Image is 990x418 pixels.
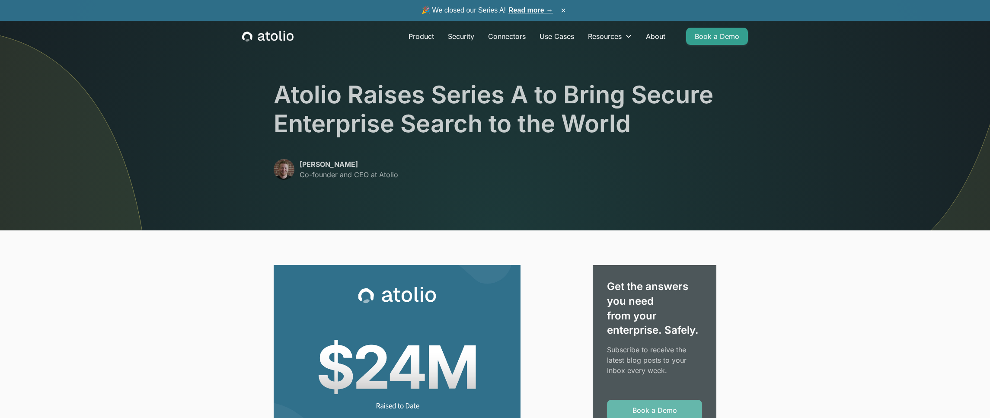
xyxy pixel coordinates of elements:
button: × [558,6,568,15]
a: Use Cases [533,28,581,45]
p: Co-founder and CEO at Atolio [300,169,398,180]
h1: Atolio Raises Series A to Bring Secure Enterprise Search to the World [274,80,716,138]
a: Product [402,28,441,45]
p: [PERSON_NAME] [300,159,398,169]
a: Read more → [508,6,553,14]
a: Connectors [481,28,533,45]
a: About [639,28,672,45]
a: Security [441,28,481,45]
div: Resources [581,28,639,45]
div: Get the answers you need from your enterprise. Safely. [607,279,702,337]
p: Subscribe to receive the latest blog posts to your inbox every week. [607,345,702,376]
div: Resources [588,31,622,41]
a: Book a Demo [686,28,748,45]
a: home [242,31,294,42]
span: 🎉 We closed our Series A! [422,5,553,16]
